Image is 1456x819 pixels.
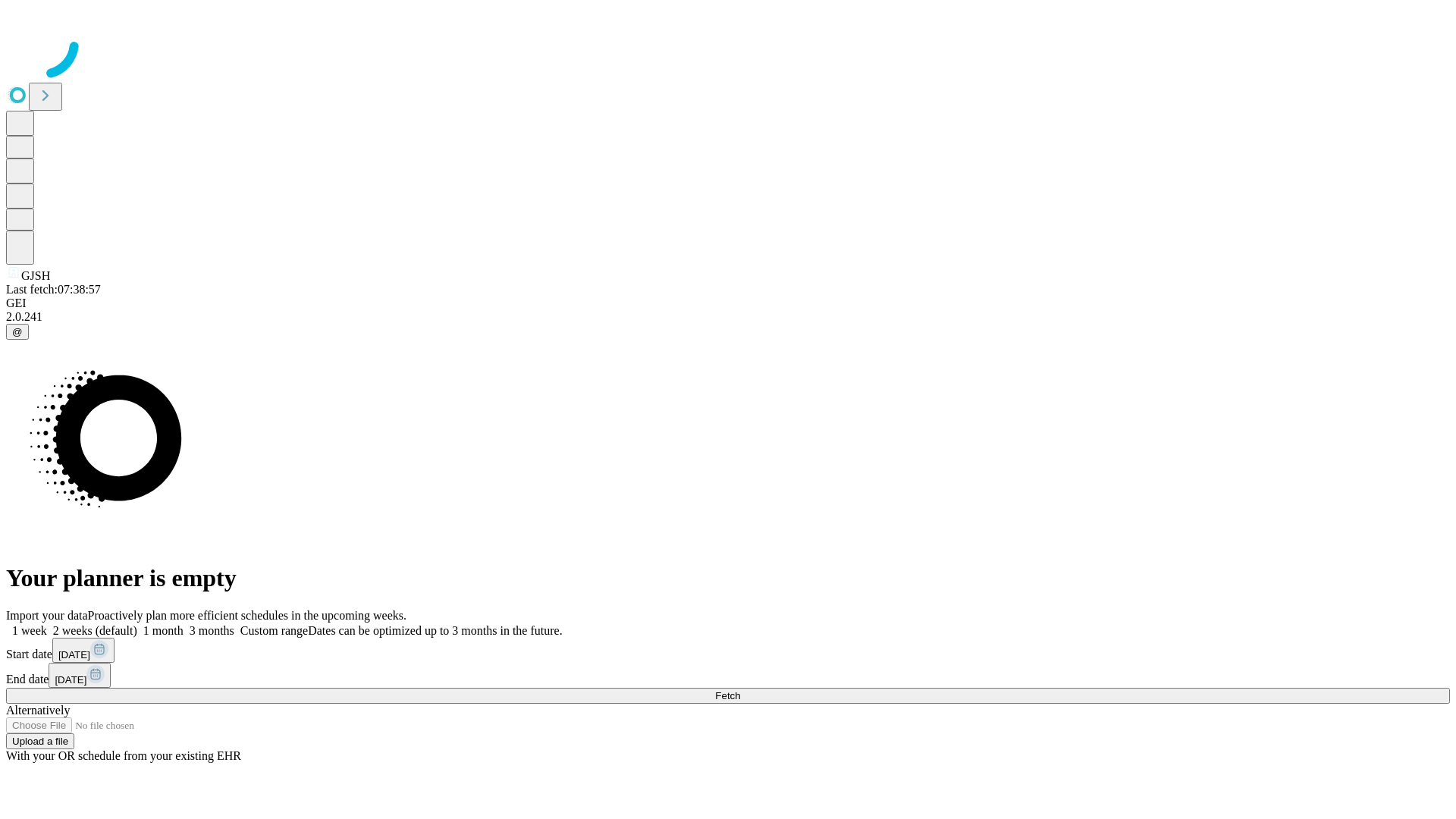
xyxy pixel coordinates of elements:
[6,283,101,296] span: Last fetch: 07:38:57
[55,674,86,686] span: [DATE]
[715,690,740,701] span: Fetch
[21,269,50,282] span: GJSH
[52,638,115,663] button: [DATE]
[49,663,111,688] button: [DATE]
[6,704,70,717] span: Alternatively
[58,649,90,661] span: [DATE]
[53,624,137,637] span: 2 weeks (default)
[88,609,406,622] span: Proactively plan more efficient schedules in the upcoming weeks.
[6,733,74,749] button: Upload a file
[6,663,1450,688] div: End date
[6,609,88,622] span: Import your data
[6,310,1450,324] div: 2.0.241
[12,624,47,637] span: 1 week
[12,326,23,337] span: @
[308,624,562,637] span: Dates can be optimized up to 3 months in the future.
[6,749,241,762] span: With your OR schedule from your existing EHR
[190,624,234,637] span: 3 months
[6,564,1450,592] h1: Your planner is empty
[6,297,1450,310] div: GEI
[143,624,184,637] span: 1 month
[6,688,1450,704] button: Fetch
[240,624,308,637] span: Custom range
[6,324,29,340] button: @
[6,638,1450,663] div: Start date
